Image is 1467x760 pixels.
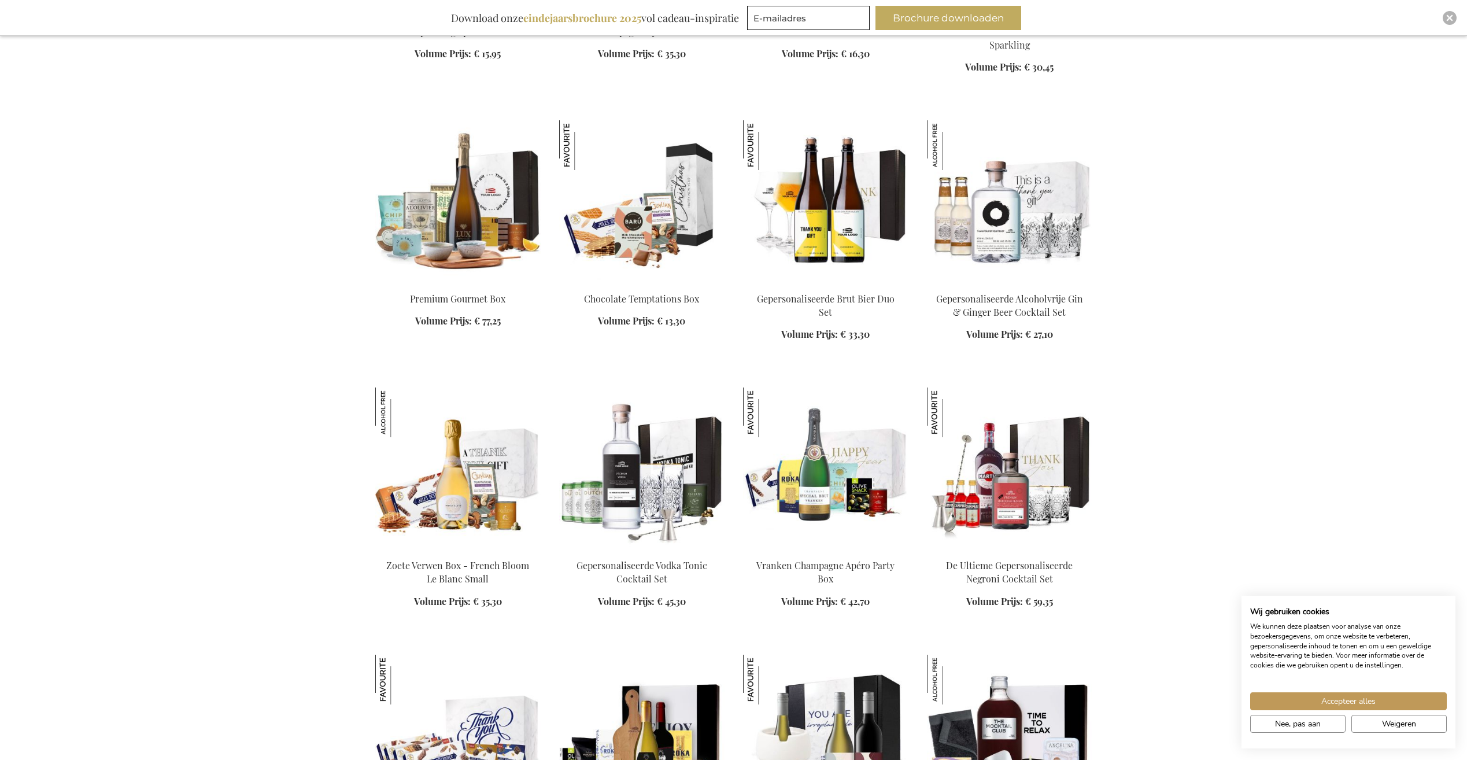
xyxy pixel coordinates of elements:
[598,47,686,61] a: Volume Prijs: € 35,30
[657,315,685,327] span: € 13,30
[781,595,870,608] a: Volume Prijs: € 42,70
[598,315,685,328] a: Volume Prijs: € 13,30
[743,388,793,437] img: Vranken Champagne Apéro Party Box
[936,293,1083,318] a: Gepersonaliseerde Alcoholvrije Gin & Ginger Beer Cocktail Set
[781,595,838,607] span: Volume Prijs:
[1275,718,1321,730] span: Nee, pas aan
[1024,61,1054,73] span: € 30,45
[747,6,873,34] form: marketing offers and promotions
[657,595,686,607] span: € 45,30
[965,61,1054,74] a: Volume Prijs: € 30,45
[781,328,870,341] a: Volume Prijs: € 33,30
[1321,695,1376,707] span: Accepteer alles
[782,47,870,61] a: Volume Prijs: € 16,30
[559,545,725,556] a: The Personalised Vodka Tonic Cocktail Set
[953,25,1066,51] a: You Are Gold Gift Box - Lux Sparkling
[414,595,471,607] span: Volume Prijs:
[1250,692,1447,710] button: Accepteer alle cookies
[927,545,1092,556] a: The Ultimate Personalized Negroni Cocktail Set De Ultieme Gepersonaliseerde Negroni Cocktail Set
[927,388,1092,549] img: De Ultieme Gepersonaliseerde Negroni Cocktail Set
[841,47,870,60] span: € 16,30
[598,47,655,60] span: Volume Prijs:
[584,293,699,305] a: Chocolate Temptations Box
[375,388,541,549] img: Sweet Treats Box - French Bloom Le Blanc Small
[598,595,655,607] span: Volume Prijs:
[927,120,1092,282] img: Personalised Non-alcoholc Gin & Ginger Beer Set
[410,293,505,305] a: Premium Gourmet Box
[523,11,641,25] b: eindejaarsbrochure 2025
[414,595,502,608] a: Volume Prijs: € 35,30
[1446,14,1453,21] img: Close
[743,655,793,704] img: Bubalou Ijsemmer Met Duo Gepersonaliseerde Wijn
[474,47,501,60] span: € 15,95
[375,545,541,556] a: Sweet Treats Box - French Bloom Le Blanc Small Zoete Verwen Box - French Bloom Le Blanc Small
[966,328,1053,341] a: Volume Prijs: € 27,10
[598,315,655,327] span: Volume Prijs:
[775,25,876,38] a: Fourchette Bier Gift Box
[375,278,541,289] a: Premium Gourmet Box
[559,120,609,170] img: Chocolate Temptations Box
[598,595,686,608] a: Volume Prijs: € 45,30
[474,315,501,327] span: € 77,25
[559,120,725,282] img: Chocolate Temptations Box
[375,120,541,282] img: Premium Gourmet Box
[1382,718,1416,730] span: Weigeren
[1250,715,1346,733] button: Pas cookie voorkeuren aan
[747,6,870,30] input: E-mailadres
[743,388,908,549] img: Vranken Champagne Apéro Party Box
[375,388,425,437] img: Zoete Verwen Box - French Bloom Le Blanc Small
[415,25,500,38] a: Sparkling Apéro Box
[927,655,977,704] img: The Mocktail Club Luxury Relax Box
[559,278,725,289] a: Chocolate Temptations Box Chocolate Temptations Box
[1443,11,1457,25] div: Close
[927,388,977,437] img: De Ultieme Gepersonaliseerde Negroni Cocktail Set
[375,655,425,704] img: Jules Destrooper XL Office Sharing Box
[781,328,838,340] span: Volume Prijs:
[473,595,502,607] span: € 35,30
[559,388,725,549] img: The Personalised Vodka Tonic Cocktail Set
[927,120,977,170] img: Gepersonaliseerde Alcoholvrije Gin & Ginger Beer Cocktail Set
[386,559,529,585] a: Zoete Verwen Box - French Bloom Le Blanc Small
[595,25,689,38] a: Champagne Apéro Box
[1250,607,1447,617] h2: Wij gebruiken cookies
[966,328,1023,340] span: Volume Prijs:
[757,293,895,318] a: Gepersonaliseerde Brut Bier Duo Set
[743,278,908,289] a: Personalised Champagne Beer Gepersonaliseerde Brut Bier Duo Set
[415,47,501,61] a: Volume Prijs: € 15,95
[965,61,1022,73] span: Volume Prijs:
[756,559,895,585] a: Vranken Champagne Apéro Party Box
[415,315,501,328] a: Volume Prijs: € 77,25
[927,278,1092,289] a: Personalised Non-alcoholc Gin & Ginger Beer Set Gepersonaliseerde Alcoholvrije Gin & Ginger Beer ...
[743,120,908,282] img: Personalised Champagne Beer
[743,545,908,556] a: Vranken Champagne Apéro Party Box Vranken Champagne Apéro Party Box
[782,47,838,60] span: Volume Prijs:
[1250,622,1447,670] p: We kunnen deze plaatsen voor analyse van onze bezoekersgegevens, om onze website te verbeteren, g...
[415,47,471,60] span: Volume Prijs:
[577,559,707,585] a: Gepersonaliseerde Vodka Tonic Cocktail Set
[446,6,744,30] div: Download onze vol cadeau-inspiratie
[1025,328,1053,340] span: € 27,10
[840,595,870,607] span: € 42,70
[1351,715,1447,733] button: Alle cookies weigeren
[743,120,793,170] img: Gepersonaliseerde Brut Bier Duo Set
[415,315,472,327] span: Volume Prijs:
[657,47,686,60] span: € 35,30
[875,6,1021,30] button: Brochure downloaden
[840,328,870,340] span: € 33,30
